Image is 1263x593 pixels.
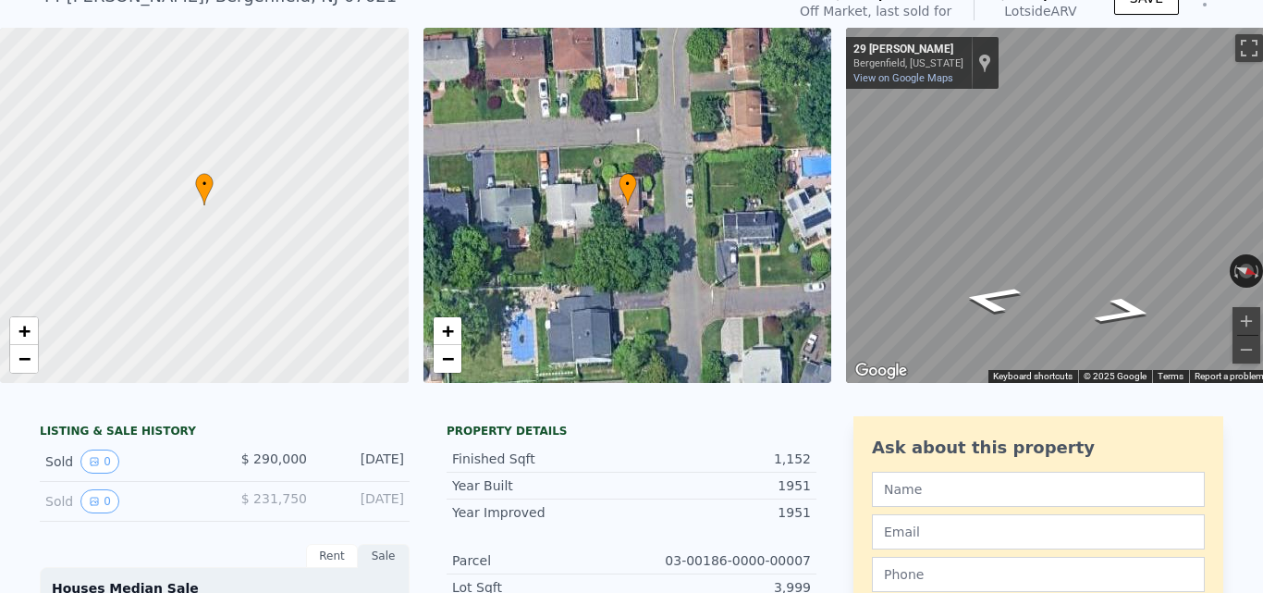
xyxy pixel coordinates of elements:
[80,450,119,474] button: View historical data
[853,43,963,57] div: 29 [PERSON_NAME]
[936,278,1046,319] path: Go South, Bogert Pl
[306,544,358,568] div: Rent
[322,489,404,513] div: [DATE]
[1069,290,1180,331] path: Go North, Bogert Pl
[45,489,210,513] div: Sold
[358,544,410,568] div: Sale
[322,450,404,474] div: [DATE]
[441,319,453,342] span: +
[1232,307,1260,335] button: Zoom in
[195,173,214,205] div: •
[997,2,1085,20] div: Lotside ARV
[10,345,38,373] a: Zoom out
[241,491,307,506] span: $ 231,750
[800,2,951,20] div: Off Market, last sold for
[195,176,214,192] span: •
[853,72,953,84] a: View on Google Maps
[851,359,912,383] a: Open this area in Google Maps (opens a new window)
[978,53,991,73] a: Show location on map
[631,476,811,495] div: 1951
[18,347,31,370] span: −
[10,317,38,345] a: Zoom in
[619,176,637,192] span: •
[1253,254,1263,288] button: Rotate clockwise
[853,57,963,69] div: Bergenfield, [US_STATE]
[631,551,811,570] div: 03-00186-0000-00007
[993,370,1073,383] button: Keyboard shortcuts
[851,359,912,383] img: Google
[40,424,410,442] div: LISTING & SALE HISTORY
[452,503,631,522] div: Year Improved
[452,476,631,495] div: Year Built
[872,514,1205,550] input: Email
[241,451,307,466] span: $ 290,000
[452,551,631,570] div: Parcel
[619,173,637,205] div: •
[441,347,453,370] span: −
[872,472,1205,507] input: Name
[45,450,210,474] div: Sold
[631,503,811,522] div: 1951
[434,317,461,345] a: Zoom in
[1232,336,1260,364] button: Zoom out
[1158,371,1183,381] a: Terms (opens in new tab)
[631,450,811,468] div: 1,152
[1084,371,1147,381] span: © 2025 Google
[1230,254,1240,288] button: Rotate counterclockwise
[434,345,461,373] a: Zoom out
[872,557,1205,592] input: Phone
[447,424,816,439] div: Property details
[80,489,119,513] button: View historical data
[872,435,1205,461] div: Ask about this property
[18,319,31,342] span: +
[452,450,631,468] div: Finished Sqft
[1235,34,1263,62] button: Toggle fullscreen view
